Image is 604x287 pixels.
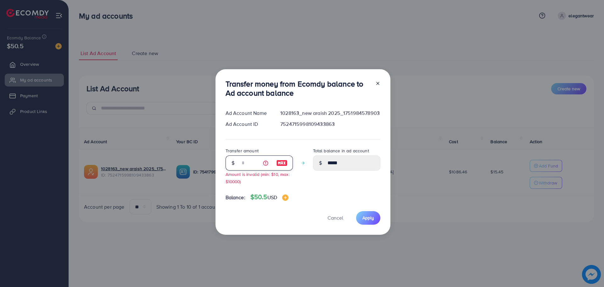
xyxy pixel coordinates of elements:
img: image [276,159,288,167]
h4: $50.5 [250,193,288,201]
div: 1028163_new araish 2025_1751984578903 [275,110,385,117]
h3: Transfer money from Ecomdy balance to Ad account balance [226,79,370,98]
button: Cancel [320,211,351,225]
span: Balance: [226,194,245,201]
div: Ad Account ID [221,121,276,128]
span: USD [267,194,277,201]
small: Amount is invalid (min: $10, max: $10000) [226,171,290,184]
img: image [282,194,288,201]
span: Cancel [327,214,343,221]
div: Ad Account Name [221,110,276,117]
label: Transfer amount [226,148,259,154]
button: Apply [356,211,380,225]
label: Total balance in ad account [313,148,369,154]
span: Apply [362,215,374,221]
div: 7524715998109433863 [275,121,385,128]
